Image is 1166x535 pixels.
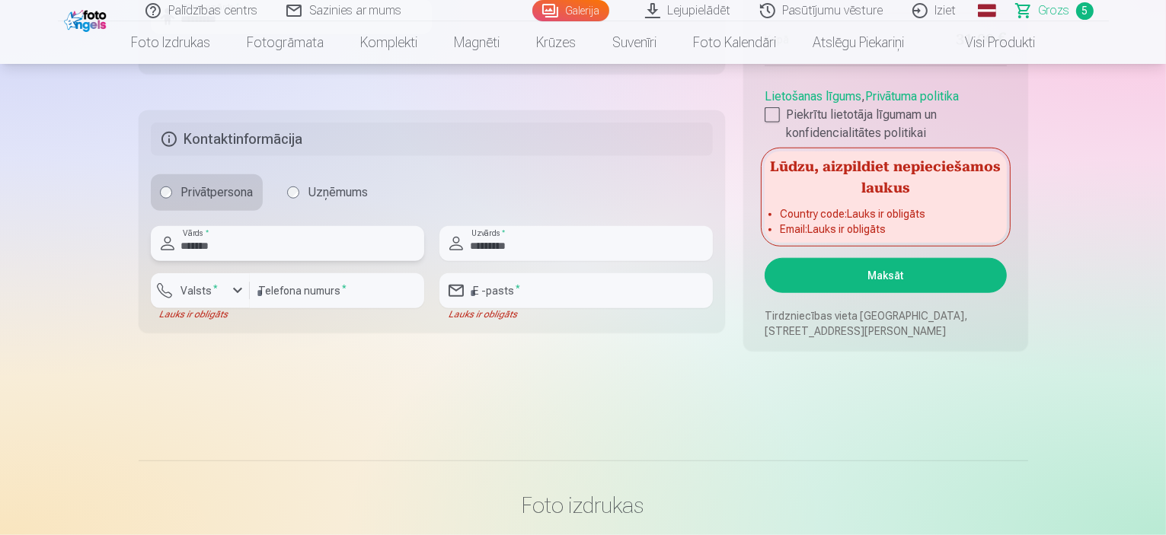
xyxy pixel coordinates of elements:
a: Magnēti [436,21,518,64]
a: Suvenīri [594,21,675,64]
a: Fotogrāmata [228,21,342,64]
li: Country code : Lauks ir obligāts [780,206,991,221]
div: Lauks ir obligāts [439,308,713,320]
a: Lietošanas līgums [765,89,861,103]
a: Visi produkti [922,21,1053,64]
h5: Kontaktinformācija [151,123,714,156]
button: Valsts* [151,273,250,308]
a: Atslēgu piekariņi [794,21,922,64]
span: 5 [1076,2,1094,20]
a: Foto kalendāri [675,21,794,64]
img: /fa1 [64,6,110,32]
label: Uzņēmums [278,174,378,211]
div: , [765,81,1006,142]
div: Lauks ir obligāts [151,308,250,320]
label: Privātpersona [151,174,263,211]
input: Privātpersona [160,186,172,199]
h3: Foto izdrukas [151,492,1016,519]
label: Piekrītu lietotāja līgumam un konfidencialitātes politikai [765,106,1006,142]
span: Grozs [1039,2,1070,20]
a: Privātuma politika [865,89,959,103]
p: Tirdzniecības vieta [GEOGRAPHIC_DATA], [STREET_ADDRESS][PERSON_NAME] [765,308,1006,339]
input: Uzņēmums [287,186,299,199]
h5: Lūdzu, aizpildiet nepieciešamos laukus [765,151,1006,200]
li: Email : Lauks ir obligāts [780,221,991,237]
a: Foto izdrukas [113,21,228,64]
a: Krūzes [518,21,594,64]
label: Valsts [175,283,225,298]
button: Maksāt [765,258,1006,293]
a: Komplekti [342,21,436,64]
